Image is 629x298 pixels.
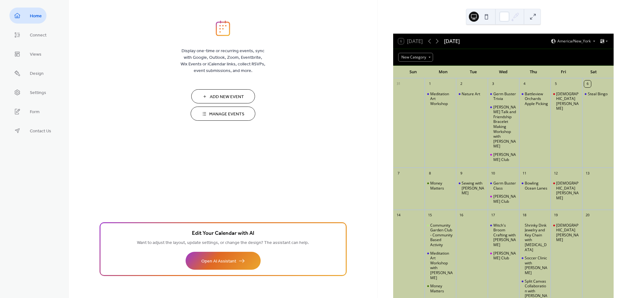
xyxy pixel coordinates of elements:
div: Steal Bingo [588,91,608,97]
div: Sat [578,66,609,78]
div: Sewing with [PERSON_NAME] [462,181,485,196]
div: Meditation Art Workshop [430,91,453,106]
div: 7 [395,170,402,177]
div: Germ Buster Trivia [488,91,519,101]
span: America/New_York [557,39,591,43]
span: Home [30,13,42,19]
div: Laurie RoseTheatre Club [488,251,519,261]
button: Manage Events [191,107,255,121]
div: Battleview Orchards Apple Picking [525,91,548,106]
a: Settings [9,84,51,100]
div: 8 [426,170,433,177]
div: Soccer Clinic with TJ [519,256,550,275]
div: Meditation Art Workshop with Dara [425,251,456,280]
div: [PERSON_NAME] Club [493,251,517,261]
img: logo_icon.svg [216,20,230,36]
div: 12 [552,170,559,177]
div: Sun [398,66,428,78]
div: Witch's Broom Crafting with Lori [488,223,519,247]
div: 2 [458,80,465,87]
div: [DEMOGRAPHIC_DATA][PERSON_NAME] [556,181,579,200]
div: 15 [426,212,433,219]
button: Add New Event [191,89,255,103]
a: Design [9,65,48,81]
span: Connect [30,32,46,39]
div: St Dominicis RC Church [550,91,582,111]
div: Thu [518,66,549,78]
div: Money Matters [430,181,453,190]
div: [DEMOGRAPHIC_DATA][PERSON_NAME] [556,223,579,242]
div: Mon [428,66,458,78]
div: [PERSON_NAME] Club [493,152,517,162]
div: Soccer Clinic with [PERSON_NAME] [525,256,548,275]
span: Display one-time or recurring events, sync with Google, Outlook, Zoom, Eventbrite, Wix Events or ... [181,48,265,74]
div: 18 [521,212,528,219]
a: Connect [9,27,51,43]
div: Battleview Orchards Apple Picking [519,91,550,106]
div: [PERSON_NAME] Club [493,194,517,204]
div: 20 [584,212,591,219]
span: Edit Your Calendar with AI [192,229,254,238]
div: 19 [552,212,559,219]
a: Views [9,46,46,62]
div: Nature Art [456,91,487,97]
div: 1 [426,80,433,87]
div: Bowling Ocean Lanes [525,181,548,190]
div: Meditation Art Workshop [425,91,456,106]
div: 13 [584,170,591,177]
div: Germ Buster Class [488,181,519,190]
div: Germ Buster Trivia [493,91,517,101]
span: Form [30,109,40,115]
div: Laurie RoseTheatre Club [488,194,519,204]
div: 4 [521,80,528,87]
div: 11 [521,170,528,177]
div: [DEMOGRAPHIC_DATA][PERSON_NAME] [556,91,579,111]
div: 5 [552,80,559,87]
div: Taylor Swift Talk and Friendship Bracelet Making Workshop with Courtney [488,105,519,149]
span: Add New Event [210,94,244,100]
span: Contact Us [30,128,51,135]
div: Money Matters [425,181,456,190]
div: 3 [490,80,496,87]
div: Money Matters [430,284,453,293]
div: 6 [584,80,591,87]
span: Manage Events [209,111,244,118]
span: Views [30,51,41,58]
a: Form [9,103,44,119]
div: Shrinky Dink Jewelry and Key Chain with Alli [519,223,550,252]
div: [PERSON_NAME] Talk and Friendship Bracelet Making Workshop with [PERSON_NAME] [493,105,517,149]
div: Community Garden Club - Community Based Activity [425,223,456,247]
div: Meditation Art Workshop with [PERSON_NAME] [430,251,453,280]
div: 31 [395,80,402,87]
span: Design [30,70,44,77]
div: 10 [490,170,496,177]
button: Open AI Assistant [186,252,261,270]
span: Open AI Assistant [201,258,236,265]
div: Sewing with Miranda [456,181,487,196]
div: Community Garden Club - Community Based Activity [430,223,453,247]
a: Contact Us [9,123,56,139]
div: Germ Buster Class [493,181,517,190]
div: Laurie RoseTheatre Club [488,152,519,162]
div: 17 [490,212,496,219]
div: St Dominicis RC Church [550,181,582,200]
div: 16 [458,212,465,219]
div: Bowling Ocean Lanes [519,181,550,190]
div: Steal Bingo [582,91,614,97]
div: Nature Art [462,91,480,97]
div: St Dominicis RC Church [550,223,582,242]
div: [DATE] [444,37,460,45]
span: Settings [30,90,46,96]
div: Witch's Broom Crafting with [PERSON_NAME] [493,223,517,247]
span: Want to adjust the layout, update settings, or change the design? The assistant can help. [137,239,309,247]
a: Home [9,8,46,24]
div: Fri [549,66,579,78]
div: 14 [395,212,402,219]
div: Shrinky Dink Jewelry and Key Chain with [MEDICAL_DATA] [525,223,548,252]
div: Wed [488,66,518,78]
div: Tue [458,66,488,78]
div: 9 [458,170,465,177]
div: Money Matters [425,284,456,293]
